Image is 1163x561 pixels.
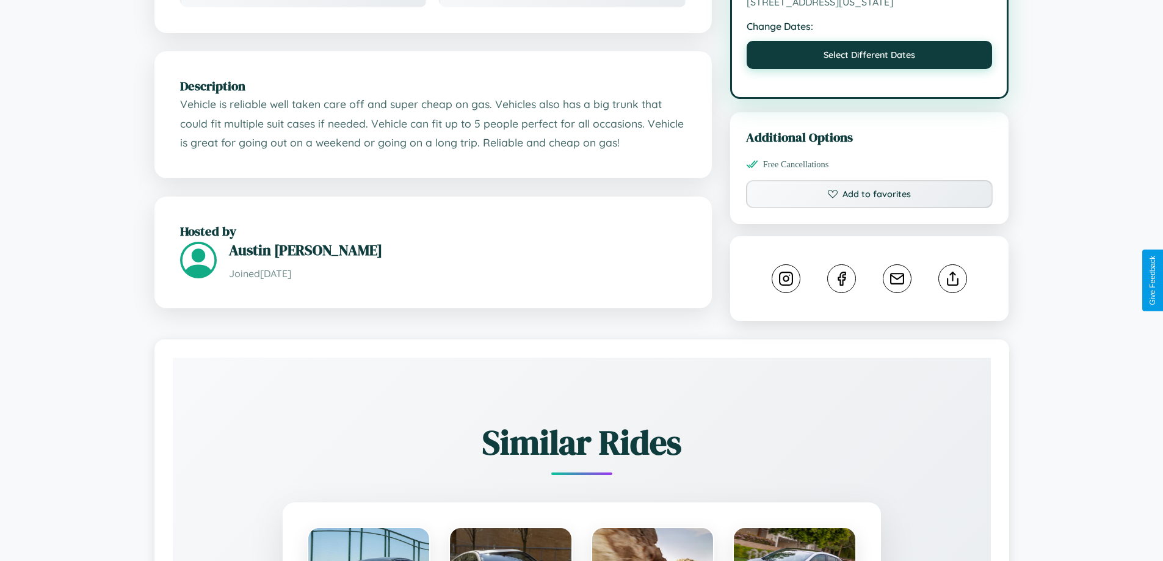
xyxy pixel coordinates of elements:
div: Give Feedback [1148,256,1157,305]
strong: Change Dates: [747,20,993,32]
button: Add to favorites [746,180,993,208]
h3: Additional Options [746,128,993,146]
h2: Hosted by [180,222,686,240]
span: Free Cancellations [763,159,829,170]
h3: Austin [PERSON_NAME] [229,240,686,260]
button: Select Different Dates [747,41,993,69]
h2: Description [180,77,686,95]
p: Joined [DATE] [229,265,686,283]
h2: Similar Rides [216,419,948,466]
p: Vehicle is reliable well taken care off and super cheap on gas. Vehicles also has a big trunk tha... [180,95,686,153]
